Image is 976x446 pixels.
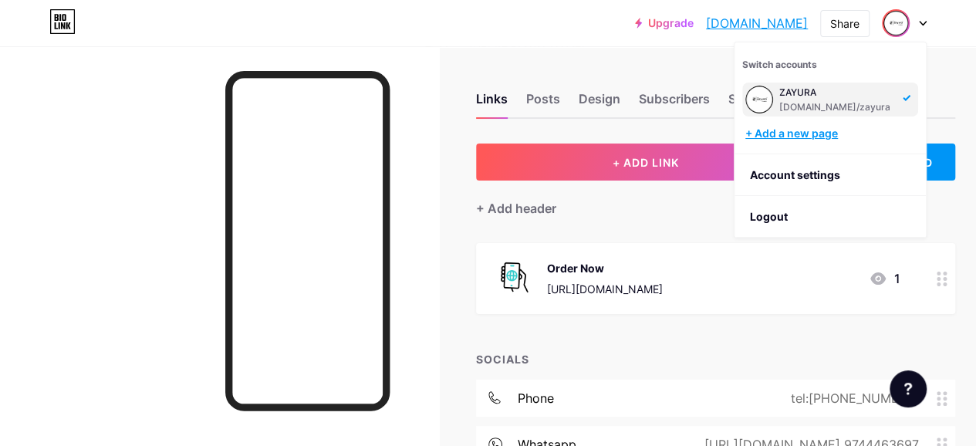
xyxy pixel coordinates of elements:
div: 1 [869,269,900,288]
a: Upgrade [635,17,694,29]
div: Order Now [547,260,663,276]
span: + ADD LINK [613,156,679,169]
div: Subscribers [639,90,710,117]
div: Design [579,90,620,117]
div: Posts [526,90,560,117]
div: [URL][DOMAIN_NAME] [547,281,663,297]
a: [DOMAIN_NAME] [706,14,808,32]
button: + ADD LINK [476,144,816,181]
a: Account settings [735,154,926,196]
span: Switch accounts [742,59,817,70]
img: Order Now [495,258,535,299]
div: Links [476,90,508,117]
div: tel:[PHONE_NUMBER] [765,389,937,407]
img: zayura [883,11,908,35]
li: Logout [735,196,926,238]
div: [DOMAIN_NAME]/zayura [779,101,893,113]
div: + Add header [476,199,556,218]
div: phone [518,389,554,407]
div: SOCIALS [476,351,955,367]
div: ZAYURA [779,86,893,99]
img: zayura [745,86,773,113]
div: Stats [728,90,759,117]
div: + Add a new page [745,126,918,141]
div: Share [830,15,859,32]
